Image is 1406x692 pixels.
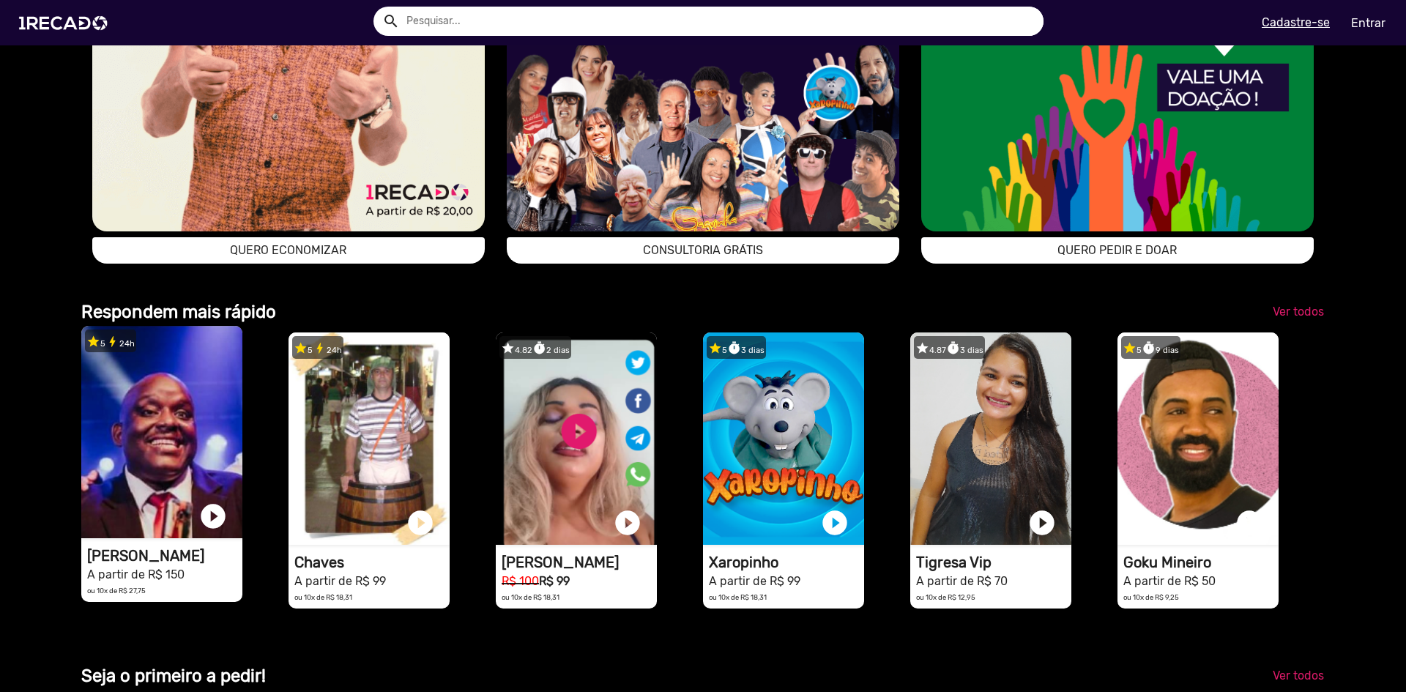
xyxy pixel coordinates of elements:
[81,666,266,686] b: Seja o primeiro a pedir!
[294,574,386,588] small: A partir de R$ 99
[502,554,657,571] h1: [PERSON_NAME]
[1027,508,1057,537] a: play_circle_filled
[1057,243,1177,257] span: QUERO PEDIR E DOAR
[395,7,1044,36] input: Pesquisar...
[81,302,276,322] b: Respondem mais rápido
[916,593,975,601] small: ou 10x de R$ 12,95
[198,502,228,531] a: play_circle_filled
[502,593,559,601] small: ou 10x de R$ 18,31
[820,508,849,537] a: play_circle_filled
[81,326,242,538] video: 1RECADO vídeos dedicados para fãs e empresas
[289,332,450,545] video: 1RECADO vídeos dedicados para fãs e empresas
[87,587,146,595] small: ou 10x de R$ 27,75
[294,554,450,571] h1: Chaves
[1123,574,1216,588] small: A partir de R$ 50
[643,243,763,257] span: CONSULTORIA GRÁTIS
[1117,332,1279,545] video: 1RECADO vídeos dedicados para fãs e empresas
[703,332,864,545] video: 1RECADO vídeos dedicados para fãs e empresas
[507,237,899,264] a: CONSULTORIA GRÁTIS
[539,574,570,588] b: R$ 99
[1235,508,1264,537] a: play_circle_filled
[1262,15,1330,29] u: Cadastre-se
[1273,669,1324,682] span: Ver todos
[87,547,242,565] h1: [PERSON_NAME]
[709,593,767,601] small: ou 10x de R$ 18,31
[1273,305,1324,319] span: Ver todos
[1342,10,1395,36] a: Entrar
[92,237,485,264] button: QUERO ECONOMIZAR
[916,574,1008,588] small: A partir de R$ 70
[406,508,435,537] a: play_circle_filled
[294,593,352,601] small: ou 10x de R$ 18,31
[87,568,185,581] small: A partir de R$ 150
[496,332,657,545] video: 1RECADO vídeos dedicados para fãs e empresas
[921,237,1314,264] button: QUERO PEDIR E DOAR
[230,243,346,257] span: QUERO ECONOMIZAR
[382,12,400,30] mat-icon: Example home icon
[613,508,642,537] a: play_circle_filled
[377,7,403,33] button: Example home icon
[916,554,1071,571] h1: Tigresa Vip
[709,574,800,588] small: A partir de R$ 99
[709,554,864,571] h1: Xaropinho
[910,332,1071,545] video: 1RECADO vídeos dedicados para fãs e empresas
[1123,554,1279,571] h1: Goku Mineiro
[502,574,539,588] small: R$ 100
[1123,593,1179,601] small: ou 10x de R$ 9,25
